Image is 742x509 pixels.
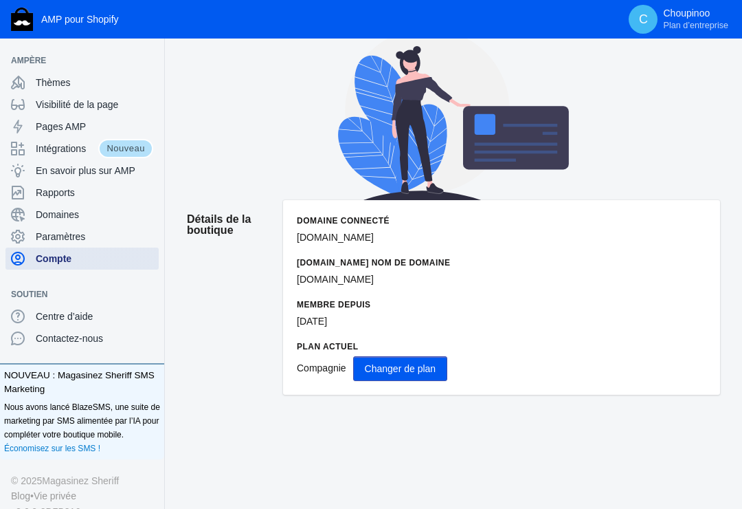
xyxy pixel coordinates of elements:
[36,120,153,133] span: Pages AMP
[36,252,153,266] span: Compte
[663,8,710,19] font: Choupinoo
[663,20,728,31] span: Plan d’entreprise
[36,186,153,199] span: Rapports
[297,272,706,287] p: [DOMAIN_NAME]
[5,226,159,248] a: Paramètres
[139,292,161,297] button: Ajouter une vente canal
[5,160,159,182] a: En savoir plus sur AMP
[11,288,139,301] span: Soutien
[36,230,153,243] span: Paramètres
[11,475,42,486] font: © 2025
[297,298,706,312] h6: Membre depuis
[36,142,98,155] span: Intégrations
[139,58,161,63] button: Ajouter une vente canal
[36,332,153,345] span: Contactez-nous
[5,72,159,94] a: Thèmes
[5,327,159,349] a: Contactez-nous
[36,310,153,323] span: Centre d’aide
[34,488,76,503] a: Vie privée
[365,363,436,374] span: Changer de plan
[36,164,153,177] span: En savoir plus sur AMP
[673,440,726,492] iframe: Drift Widget Chat Controller
[5,204,159,226] a: Domaines
[36,98,153,111] span: Visibilité de la page
[4,402,160,440] font: Nous avons lancé BlazeSMS, une suite de marketing par SMS alimentée par l’IA pour compléter votre...
[5,138,159,160] a: IntégrationsNouveau
[297,214,706,228] h6: Domaine connecté
[98,139,153,158] span: Nouveau
[297,314,706,329] p: [DATE]
[30,490,34,501] font: •
[297,230,706,245] p: [DOMAIN_NAME]
[297,340,706,354] h6: Plan actuel
[42,473,119,488] a: Magasinez Sheriff
[5,248,159,270] a: Compte
[41,14,119,25] span: AMP pour Shopify
[11,488,30,503] a: Blog
[5,116,159,138] a: Pages AMP
[297,362,346,373] span: Compagnie
[353,356,448,381] button: Changer de plan
[36,76,153,89] span: Thèmes
[36,208,153,221] span: Domaines
[11,54,139,67] span: AMPÈRE
[4,442,100,455] a: Économisez sur les SMS !
[187,200,269,250] h2: Détails de la boutique
[297,256,706,270] h6: [DOMAIN_NAME] nom de domaine
[5,182,159,204] a: Rapports
[636,12,650,26] span: C
[11,8,33,31] img: Acheter le logo du shérif
[5,94,159,116] a: Visibilité de la page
